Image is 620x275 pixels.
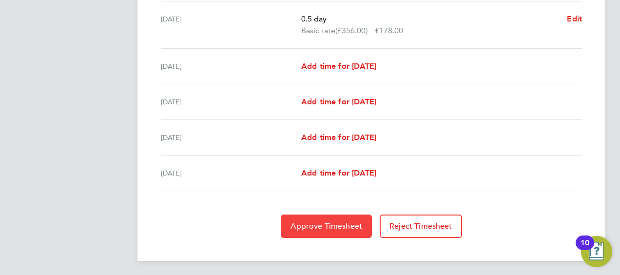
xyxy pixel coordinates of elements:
[301,13,559,25] p: 0.5 day
[301,60,376,72] a: Add time for [DATE]
[581,236,612,267] button: Open Resource Center, 10 new notifications
[301,61,376,71] span: Add time for [DATE]
[291,221,362,231] span: Approve Timesheet
[161,60,301,72] div: [DATE]
[581,243,589,255] div: 10
[301,167,376,179] a: Add time for [DATE]
[301,132,376,143] a: Add time for [DATE]
[389,221,452,231] span: Reject Timesheet
[301,133,376,142] span: Add time for [DATE]
[161,132,301,143] div: [DATE]
[375,26,403,35] span: £178.00
[335,26,375,35] span: (£356.00) =
[161,167,301,179] div: [DATE]
[301,97,376,106] span: Add time for [DATE]
[301,25,335,37] span: Basic rate
[301,96,376,108] a: Add time for [DATE]
[380,215,462,238] button: Reject Timesheet
[301,168,376,177] span: Add time for [DATE]
[281,215,372,238] button: Approve Timesheet
[161,96,301,108] div: [DATE]
[567,13,582,25] a: Edit
[161,13,301,37] div: [DATE]
[567,14,582,23] span: Edit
